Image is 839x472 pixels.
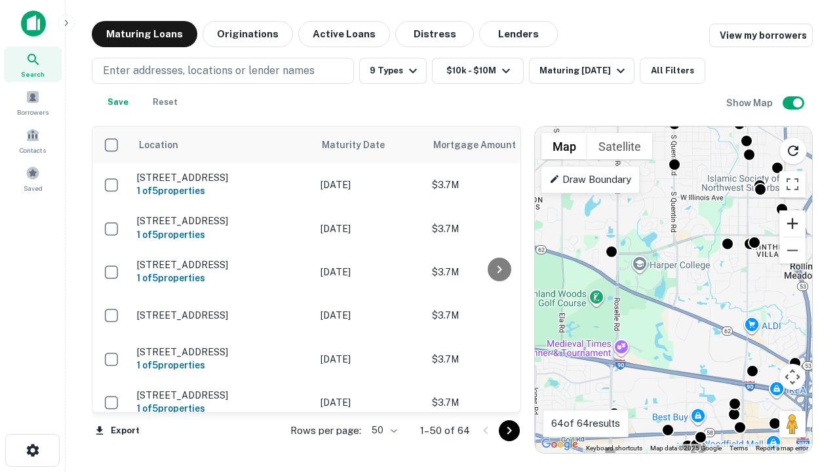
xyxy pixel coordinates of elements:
button: Show street map [541,133,587,159]
button: Reload search area [779,137,807,165]
img: Google [538,436,581,453]
p: [DATE] [321,265,419,279]
p: 64 of 64 results [551,416,620,431]
button: Enter addresses, locations or lender names [92,58,354,84]
button: Maturing Loans [92,21,197,47]
h6: 1 of 5 properties [137,401,307,416]
img: capitalize-icon.png [21,10,46,37]
p: 1–50 of 64 [420,423,470,439]
button: Originations [203,21,293,47]
th: Mortgage Amount [425,127,570,163]
span: Contacts [20,145,46,155]
button: Reset [144,89,186,115]
button: Maturing [DATE] [529,58,634,84]
p: [DATE] [321,395,419,410]
button: Toggle fullscreen view [779,171,806,197]
a: View my borrowers [709,24,813,47]
a: Open this area in Google Maps (opens a new window) [538,436,581,453]
span: Saved [24,183,43,193]
p: $3.7M [432,178,563,192]
button: Active Loans [298,21,390,47]
p: [STREET_ADDRESS] [137,389,307,401]
p: [STREET_ADDRESS] [137,172,307,184]
p: [DATE] [321,178,419,192]
a: Terms (opens in new tab) [730,444,748,452]
h6: 1 of 5 properties [137,271,307,285]
p: [STREET_ADDRESS] [137,309,307,321]
th: Maturity Date [314,127,425,163]
a: Search [4,47,62,82]
button: Go to next page [499,420,520,441]
p: $3.7M [432,352,563,366]
p: [STREET_ADDRESS] [137,259,307,271]
p: Rows per page: [290,423,361,439]
h6: 1 of 5 properties [137,358,307,372]
button: All Filters [640,58,705,84]
div: Maturing [DATE] [539,63,629,79]
button: Keyboard shortcuts [586,444,642,453]
a: Report a map error [756,444,808,452]
p: [DATE] [321,222,419,236]
h6: 1 of 5 properties [137,227,307,242]
p: $3.7M [432,395,563,410]
p: [STREET_ADDRESS] [137,346,307,358]
h6: 1 of 5 properties [137,184,307,198]
p: $3.7M [432,265,563,279]
span: Search [21,69,45,79]
p: $3.7M [432,308,563,323]
p: Draw Boundary [549,172,631,187]
button: Save your search to get updates of matches that match your search criteria. [97,89,139,115]
span: Maturity Date [322,137,402,153]
a: Saved [4,161,62,196]
button: Map camera controls [779,364,806,390]
button: $10k - $10M [432,58,524,84]
button: Show satellite imagery [587,133,652,159]
p: [DATE] [321,308,419,323]
a: Borrowers [4,85,62,120]
div: 50 [366,421,399,440]
th: Location [130,127,314,163]
div: 0 0 [535,127,812,453]
p: $3.7M [432,222,563,236]
button: Distress [395,21,474,47]
p: [DATE] [321,352,419,366]
button: Export [92,421,143,441]
button: 9 Types [359,58,427,84]
a: Contacts [4,123,62,158]
iframe: Chat Widget [773,367,839,430]
button: Zoom in [779,210,806,237]
button: Lenders [479,21,558,47]
span: Borrowers [17,107,49,117]
button: Zoom out [779,237,806,264]
span: Map data ©2025 Google [650,444,722,452]
p: [STREET_ADDRESS] [137,215,307,227]
p: Enter addresses, locations or lender names [103,63,315,79]
span: Location [138,137,178,153]
h6: Show Map [726,96,775,110]
span: Mortgage Amount [433,137,533,153]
